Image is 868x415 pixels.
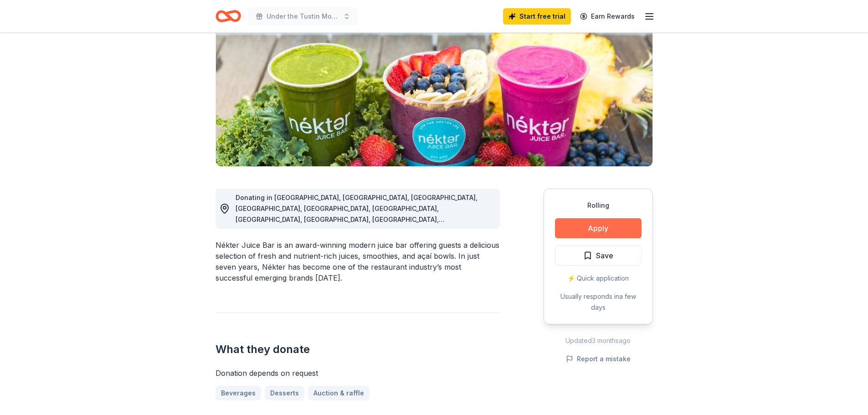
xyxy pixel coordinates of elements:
span: Under the Tustin Moon [267,11,339,22]
a: Home [216,5,241,27]
button: Apply [555,218,642,238]
button: Report a mistake [566,354,631,364]
button: Save [555,246,642,266]
div: ⚡️ Quick application [555,273,642,284]
button: Under the Tustin Moon [248,7,358,26]
div: Rolling [555,200,642,211]
div: Donation depends on request [216,368,500,379]
a: Desserts [265,386,304,400]
span: Donating in [GEOGRAPHIC_DATA], [GEOGRAPHIC_DATA], [GEOGRAPHIC_DATA], [GEOGRAPHIC_DATA], [GEOGRAPH... [236,194,478,289]
a: Beverages [216,386,261,400]
span: Save [596,250,613,261]
div: Usually responds in a few days [555,291,642,313]
a: Start free trial [503,8,571,25]
h2: What they donate [216,342,500,357]
div: Updated 3 months ago [544,335,653,346]
div: Nékter Juice Bar is an award-winning modern juice bar offering guests a delicious selection of fr... [216,240,500,283]
a: Auction & raffle [308,386,370,400]
a: Earn Rewards [575,8,640,25]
